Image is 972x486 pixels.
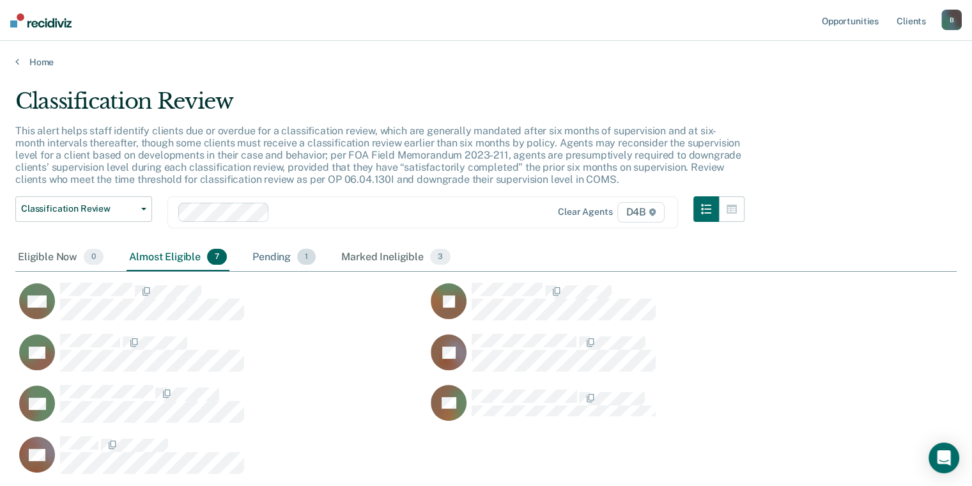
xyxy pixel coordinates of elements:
[427,384,838,435] div: CaseloadOpportunityCell-0807372
[15,384,427,435] div: CaseloadOpportunityCell-0807013
[250,244,318,272] div: Pending1
[15,282,427,333] div: CaseloadOpportunityCell-0748439
[339,244,453,272] div: Marked Ineligible3
[15,333,427,384] div: CaseloadOpportunityCell-0686168
[941,10,962,30] button: B
[207,249,227,265] span: 7
[84,249,104,265] span: 0
[427,333,838,384] div: CaseloadOpportunityCell-0768948
[15,125,741,186] p: This alert helps staff identify clients due or overdue for a classification review, which are gen...
[127,244,229,272] div: Almost Eligible7
[15,56,957,68] a: Home
[929,443,959,473] div: Open Intercom Messenger
[10,13,72,27] img: Recidiviz
[15,196,152,222] button: Classification Review
[21,203,136,214] span: Classification Review
[558,207,612,217] div: Clear agents
[15,88,744,125] div: Classification Review
[430,249,451,265] span: 3
[427,282,838,333] div: CaseloadOpportunityCell-0809263
[297,249,316,265] span: 1
[617,202,664,223] span: D4B
[15,244,106,272] div: Eligible Now0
